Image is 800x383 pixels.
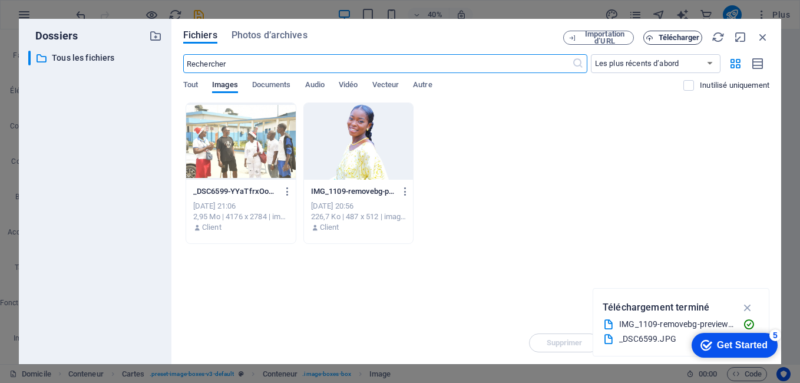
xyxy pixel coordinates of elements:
p: Displays only files that are not in use on the website. Files added during this session can still... [700,80,769,91]
p: Dossiers [28,28,78,44]
i: Create new folder [149,29,162,42]
span: Documents [252,78,291,94]
span: Audio [305,78,325,94]
span: Tout [183,78,198,94]
div: 2.95 MB | 4176x2784 | image/jpeg [193,212,289,222]
div: 5 [87,2,99,14]
div: [DATE] 20:56 [311,201,406,212]
span: Vidéo [339,78,358,94]
div: ​ [28,51,31,65]
p: _DSC6599-YYaTfrxOoWSpavrvi5YRpQ.JPG [193,186,277,197]
div: Get Started [35,13,85,24]
input: Rechercher [183,54,572,73]
button: Importation d’URL [563,31,634,45]
p: Téléchargement terminé [603,300,709,315]
span: Vecteur [372,78,399,94]
div: _DSC6599.JPG [619,332,733,346]
p: Client [320,222,339,233]
span: Fichiers [183,28,217,42]
i: Close [756,31,769,44]
div: IMG_1109-removebg-preview.png [619,318,733,331]
div: [DATE] 21:06 [193,201,289,212]
div: Get Started 5 items remaining, 0% complete [9,6,95,31]
i: Reload [712,31,725,44]
button: Télécharger [643,31,702,45]
span: Photos d’archives [232,28,308,42]
div: 226.7 KB | 487x512 | image/png [311,212,406,222]
span: Images [212,78,238,94]
i: Minimize [734,31,747,44]
p: Tous les fichiers [52,51,140,65]
span: Importation d’URL [581,31,629,45]
p: Client [202,222,222,233]
span: Autre [413,78,432,94]
span: Télécharger [659,34,700,41]
p: IMG_1109-removebg-preview-dXQecF8lnYxMl24c4ldidQ.png [311,186,395,197]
